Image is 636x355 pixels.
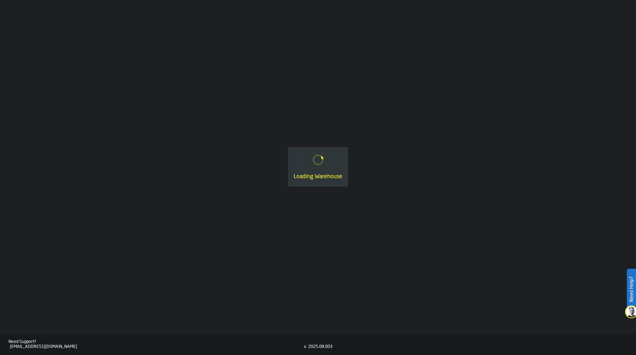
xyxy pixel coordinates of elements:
[628,269,635,309] label: Need Help?
[294,173,342,181] div: Loading Warehouse
[308,344,332,349] div: 2025.08.003
[8,339,304,344] div: Need Support?
[8,339,304,349] a: Need Support?[EMAIL_ADDRESS][DOMAIN_NAME]
[10,344,304,349] div: [EMAIL_ADDRESS][DOMAIN_NAME]
[304,344,307,349] div: v.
